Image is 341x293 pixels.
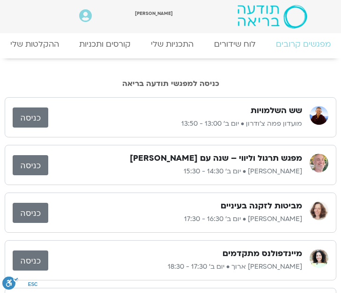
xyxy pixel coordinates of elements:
[48,118,302,129] p: מועדון פמה צ'ודרון • יום ב׳ 13:00 - 13:50
[310,201,328,220] img: נעמה כהן
[48,214,302,225] p: [PERSON_NAME] • יום ב׳ 16:30 - 17:30
[251,105,302,116] h3: שש השלמויות
[13,107,48,128] a: כניסה
[310,249,328,268] img: עינת ארוך
[69,35,141,54] a: קורסים ותכניות
[13,203,48,223] a: כניסה
[310,154,328,172] img: רון אלון
[135,10,173,16] span: [PERSON_NAME]
[130,153,302,164] h3: מפגש תרגול וליווי – שנה עם [PERSON_NAME]
[48,261,302,272] p: [PERSON_NAME] ארוך • יום ב׳ 17:30 - 18:30
[13,250,48,271] a: כניסה
[310,106,328,125] img: מועדון פמה צ'ודרון
[13,155,48,175] a: כניסה
[221,200,302,212] h3: מביטות לזקנה בעיניים
[204,35,266,54] a: לוח שידורים
[5,79,336,88] h2: כניסה למפגשי תודעה בריאה
[266,35,341,54] a: מפגשים קרובים
[48,166,302,177] p: [PERSON_NAME] • יום ב׳ 14:30 - 15:30
[222,248,302,259] h3: מיינדפולנס מתקדמים
[141,35,204,54] a: התכניות שלי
